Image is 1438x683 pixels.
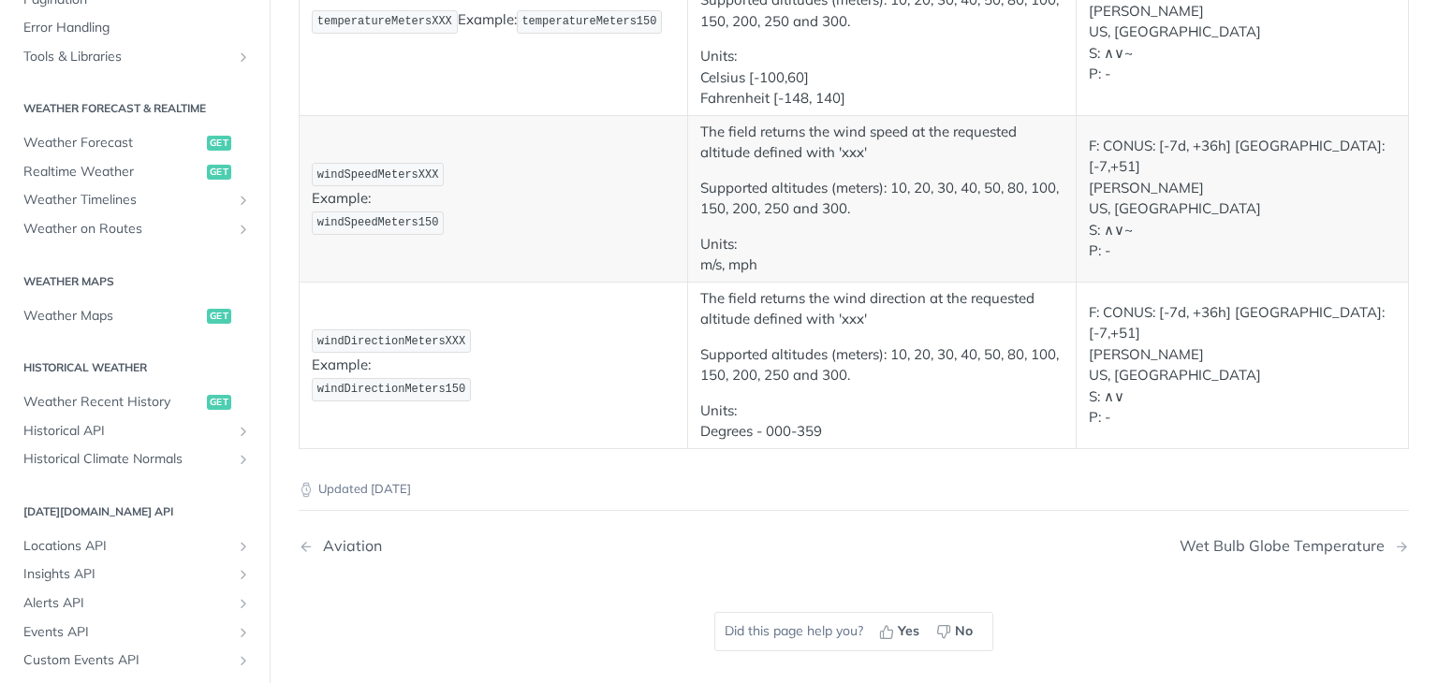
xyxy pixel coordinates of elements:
[236,222,251,237] button: Show subpages for Weather on Routes
[23,623,231,642] span: Events API
[23,191,231,210] span: Weather Timelines
[236,653,251,668] button: Show subpages for Custom Events API
[14,186,256,214] a: Weather TimelinesShow subpages for Weather Timelines
[14,388,256,416] a: Weather Recent Historyget
[700,234,1064,276] p: Units: m/s, mph
[236,539,251,554] button: Show subpages for Locations API
[23,19,251,37] span: Error Handling
[14,618,256,647] a: Events APIShow subpages for Events API
[1089,136,1397,262] p: F: CONUS: [-7d, +36h] [GEOGRAPHIC_DATA]: [-7,+51] [PERSON_NAME] US, [GEOGRAPHIC_DATA] S: ∧∨~ P: -
[14,560,256,589] a: Insights APIShow subpages for Insights API
[236,424,251,439] button: Show subpages for Historical API
[714,612,993,651] div: Did this page help you?
[299,518,1409,574] nav: Pagination Controls
[14,158,256,186] a: Realtime Weatherget
[955,621,973,641] span: No
[700,46,1064,109] p: Units: Celsius [-100,60] Fahrenheit [-148, 140]
[873,618,930,646] button: Yes
[14,503,256,520] h2: [DATE][DOMAIN_NAME] API
[236,596,251,611] button: Show subpages for Alerts API
[23,594,231,613] span: Alerts API
[317,216,439,229] span: windSpeedMeters150
[14,100,256,117] h2: Weather Forecast & realtime
[1089,302,1397,429] p: F: CONUS: [-7d, +36h] [GEOGRAPHIC_DATA]: [-7,+51] [PERSON_NAME] US, [GEOGRAPHIC_DATA] S: ∧∨ P: -
[23,537,231,556] span: Locations API
[14,532,256,560] a: Locations APIShow subpages for Locations API
[314,537,382,555] div: Aviation
[312,8,675,36] p: Example:
[14,273,256,290] h2: Weather Maps
[1180,537,1409,555] a: Next Page: Wet Bulb Globe Temperature
[236,193,251,208] button: Show subpages for Weather Timelines
[207,136,231,151] span: get
[700,400,1064,443] p: Units: Degrees - 000-359
[317,168,439,182] span: windSpeedMetersXXX
[14,647,256,675] a: Custom Events APIShow subpages for Custom Events API
[23,134,202,153] span: Weather Forecast
[14,589,256,618] a: Alerts APIShow subpages for Alerts API
[299,480,1409,499] p: Updated [DATE]
[23,48,231,66] span: Tools & Libraries
[14,215,256,243] a: Weather on RoutesShow subpages for Weather on Routes
[14,14,256,42] a: Error Handling
[312,327,675,402] p: Example:
[14,43,256,71] a: Tools & LibrariesShow subpages for Tools & Libraries
[521,15,656,28] span: temperatureMeters150
[317,383,465,396] span: windDirectionMeters150
[23,220,231,239] span: Weather on Routes
[23,651,231,670] span: Custom Events API
[317,15,452,28] span: temperatureMetersXXX
[23,163,202,182] span: Realtime Weather
[930,618,983,646] button: No
[700,178,1064,220] p: Supported altitudes (meters): 10, 20, 30, 40, 50, 80, 100, 150, 200, 250 and 300.
[700,344,1064,386] p: Supported altitudes (meters): 10, 20, 30, 40, 50, 80, 100, 150, 200, 250 and 300.
[700,122,1064,164] p: The field returns the wind speed at the requested altitude defined with 'xxx'
[299,537,774,555] a: Previous Page: Aviation
[1180,537,1394,555] div: Wet Bulb Globe Temperature
[317,335,465,348] span: windDirectionMetersXXX
[207,165,231,180] span: get
[14,359,256,376] h2: Historical Weather
[14,417,256,445] a: Historical APIShow subpages for Historical API
[23,422,231,441] span: Historical API
[207,395,231,410] span: get
[23,307,202,326] span: Weather Maps
[23,565,231,584] span: Insights API
[14,445,256,473] a: Historical Climate NormalsShow subpages for Historical Climate Normals
[14,302,256,330] a: Weather Mapsget
[23,393,202,412] span: Weather Recent History
[207,309,231,324] span: get
[14,129,256,157] a: Weather Forecastget
[236,50,251,65] button: Show subpages for Tools & Libraries
[236,452,251,467] button: Show subpages for Historical Climate Normals
[236,625,251,640] button: Show subpages for Events API
[23,450,231,469] span: Historical Climate Normals
[312,161,675,236] p: Example:
[700,288,1064,330] p: The field returns the wind direction at the requested altitude defined with 'xxx'
[898,621,919,641] span: Yes
[236,567,251,582] button: Show subpages for Insights API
